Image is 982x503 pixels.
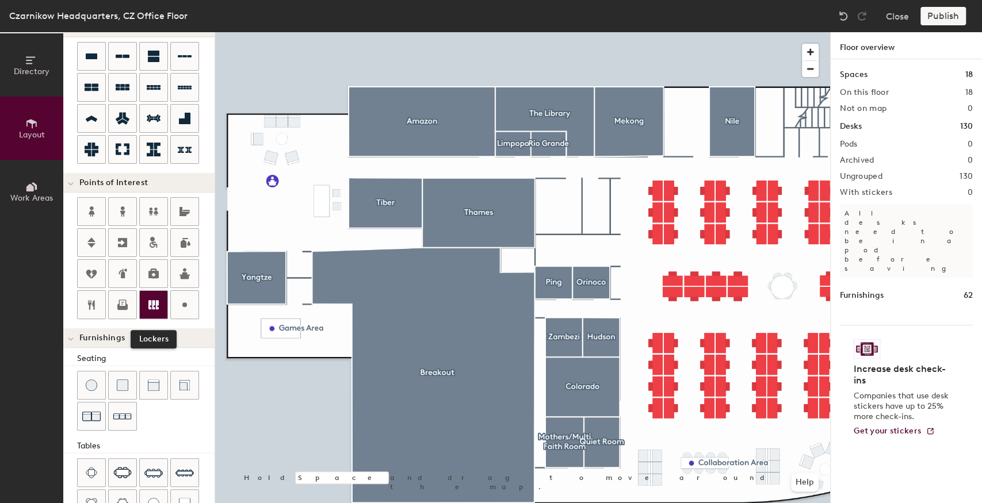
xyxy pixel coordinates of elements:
[854,339,880,359] img: Sticker logo
[960,120,973,133] h1: 130
[965,88,973,97] h2: 18
[964,289,973,302] h1: 62
[856,10,868,22] img: Redo
[840,120,862,133] h1: Desks
[77,352,215,365] div: Seating
[77,458,106,487] button: Four seat table
[179,379,190,391] img: Couch (corner)
[831,32,982,59] h1: Floor overview
[82,407,101,425] img: Couch (x2)
[108,402,137,431] button: Couch (x3)
[840,104,887,113] h2: Not on map
[854,391,952,422] p: Companies that use desk stickers have up to 25% more check-ins.
[86,379,97,391] img: Stool
[965,68,973,81] h1: 18
[170,371,199,400] button: Couch (corner)
[77,440,215,452] div: Tables
[86,467,97,478] img: Four seat table
[117,379,128,391] img: Cushion
[77,402,106,431] button: Couch (x2)
[148,379,159,391] img: Couch (middle)
[108,458,137,487] button: Six seat table
[139,290,168,319] button: Lockers
[968,140,973,149] h2: 0
[139,458,168,487] button: Eight seat table
[838,10,849,22] img: Undo
[791,473,819,492] button: Help
[79,333,125,343] span: Furnishings
[968,156,973,165] h2: 0
[840,156,874,165] h2: Archived
[840,88,889,97] h2: On this floor
[886,7,909,25] button: Close
[854,427,935,436] a: Get your stickers
[840,140,857,149] h2: Pods
[170,458,199,487] button: Ten seat table
[960,172,973,181] h2: 130
[840,172,882,181] h2: Ungrouped
[854,363,952,386] h4: Increase desk check-ins
[79,178,148,187] span: Points of Interest
[10,193,53,203] span: Work Areas
[854,426,921,436] span: Get your stickers
[113,408,132,425] img: Couch (x3)
[113,467,132,478] img: Six seat table
[19,130,45,140] span: Layout
[968,188,973,197] h2: 0
[840,188,892,197] h2: With stickers
[139,371,168,400] button: Couch (middle)
[144,463,163,482] img: Eight seat table
[840,68,868,81] h1: Spaces
[175,463,194,482] img: Ten seat table
[108,371,137,400] button: Cushion
[77,371,106,400] button: Stool
[968,104,973,113] h2: 0
[14,67,49,76] span: Directory
[840,204,973,278] p: All desks need to be in a pod before saving
[840,289,884,302] h1: Furnishings
[9,9,188,23] div: Czarnikow Headquarters, CZ Office Floor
